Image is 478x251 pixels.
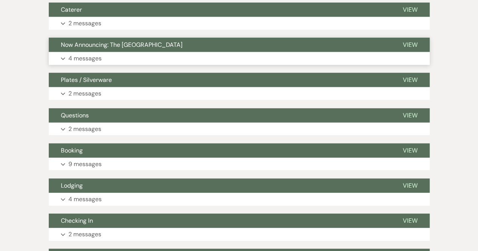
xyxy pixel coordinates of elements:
[403,217,418,225] span: View
[61,6,82,14] span: Caterer
[391,108,430,123] button: View
[61,111,89,119] span: Questions
[403,41,418,49] span: View
[391,179,430,193] button: View
[68,159,102,169] p: 9 messages
[49,73,391,87] button: Plates / Silverware
[68,124,101,134] p: 2 messages
[403,146,418,154] span: View
[49,87,430,100] button: 2 messages
[391,143,430,158] button: View
[68,194,102,204] p: 4 messages
[61,76,112,84] span: Plates / Silverware
[49,179,391,193] button: Lodging
[391,73,430,87] button: View
[68,89,101,99] p: 2 messages
[49,17,430,30] button: 2 messages
[49,3,391,17] button: Caterer
[391,38,430,52] button: View
[49,108,391,123] button: Questions
[49,52,430,65] button: 4 messages
[49,214,391,228] button: Checking In
[49,38,391,52] button: Now Announcing: The [GEOGRAPHIC_DATA]
[49,123,430,136] button: 2 messages
[403,182,418,189] span: View
[49,228,430,241] button: 2 messages
[49,193,430,206] button: 4 messages
[68,229,101,239] p: 2 messages
[68,54,102,63] p: 4 messages
[403,6,418,14] span: View
[391,214,430,228] button: View
[403,76,418,84] span: View
[61,41,183,49] span: Now Announcing: The [GEOGRAPHIC_DATA]
[49,158,430,171] button: 9 messages
[61,217,93,225] span: Checking In
[403,111,418,119] span: View
[391,3,430,17] button: View
[61,182,83,189] span: Lodging
[68,18,101,28] p: 2 messages
[49,143,391,158] button: Booking
[61,146,83,154] span: Booking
